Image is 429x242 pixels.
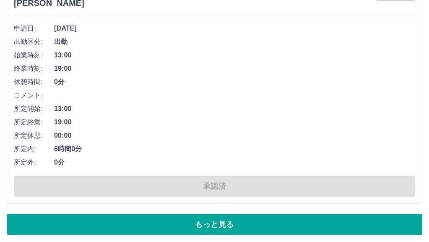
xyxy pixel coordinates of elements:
[54,157,415,167] span: 0分
[14,37,54,47] span: 出勤区分:
[14,77,54,87] span: 休憩時間:
[14,23,54,33] span: 申請日:
[54,64,415,74] span: 19:00
[14,144,54,154] span: 所定内:
[14,90,54,100] span: コメント:
[54,50,415,60] span: 13:00
[54,77,415,87] span: 0分
[54,104,415,114] span: 13:00
[14,104,54,114] span: 所定開始:
[14,131,54,141] span: 所定休憩:
[14,64,54,74] span: 終業時刻:
[54,23,415,33] span: [DATE]
[14,117,54,127] span: 所定終業:
[54,131,415,141] span: 00:00
[54,144,415,154] span: 6時間0分
[14,50,54,60] span: 始業時刻:
[54,117,415,127] span: 19:00
[54,37,415,47] span: 出勤
[7,214,422,235] button: もっと見る
[14,157,54,167] span: 所定外:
